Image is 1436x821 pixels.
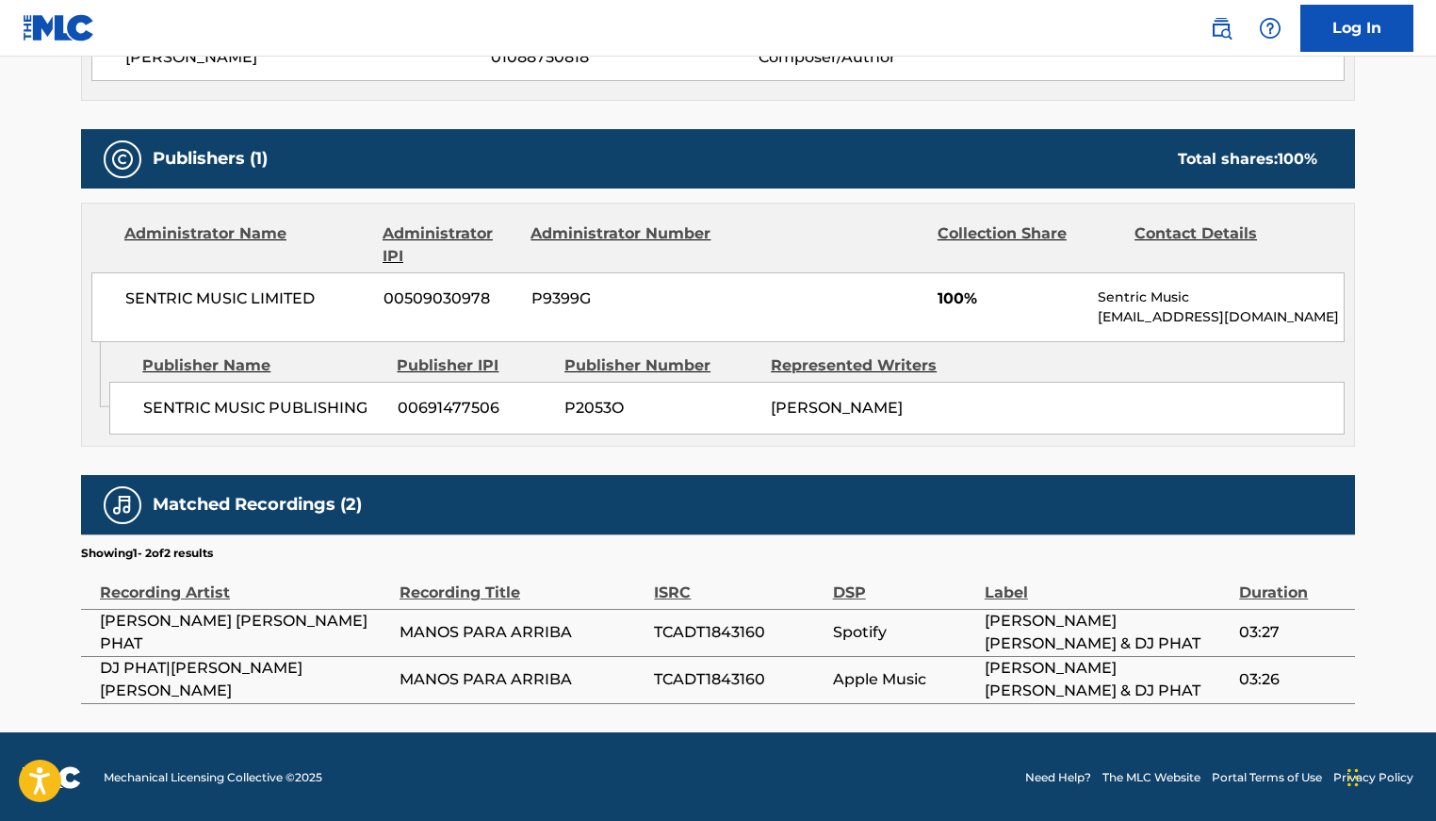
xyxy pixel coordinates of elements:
[383,222,516,268] div: Administrator IPI
[1239,621,1346,644] span: 03:27
[491,46,759,69] span: 01088750818
[1300,5,1413,52] a: Log In
[833,668,975,691] span: Apple Music
[81,545,213,562] p: Showing 1 - 2 of 2 results
[985,657,1230,702] span: [PERSON_NAME] [PERSON_NAME] & DJ PHAT
[1202,9,1240,47] a: Public Search
[142,354,383,377] div: Publisher Name
[1239,562,1346,604] div: Duration
[383,287,517,310] span: 00509030978
[759,46,1003,69] span: Composer/Author
[564,397,757,419] span: P2053O
[771,354,963,377] div: Represented Writers
[1259,17,1281,40] img: help
[23,766,81,789] img: logo
[833,562,975,604] div: DSP
[1098,307,1344,327] p: [EMAIL_ADDRESS][DOMAIN_NAME]
[1134,222,1317,268] div: Contact Details
[400,668,645,691] span: MANOS PARA ARRIBA
[1210,17,1232,40] img: search
[938,222,1120,268] div: Collection Share
[124,222,368,268] div: Administrator Name
[1098,287,1344,307] p: Sentric Music
[531,287,714,310] span: P9399G
[1178,148,1317,171] div: Total shares:
[1102,769,1200,786] a: The MLC Website
[1347,749,1359,806] div: Drag
[400,621,645,644] span: MANOS PARA ARRIBA
[654,621,823,644] span: TCADT1843160
[1251,9,1289,47] div: Help
[143,397,383,419] span: SENTRIC MUSIC PUBLISHING
[1342,731,1436,821] iframe: Chat Widget
[100,657,390,702] span: DJ PHAT|[PERSON_NAME] [PERSON_NAME]
[100,610,390,655] span: [PERSON_NAME] [PERSON_NAME] PHAT
[985,610,1230,655] span: [PERSON_NAME] [PERSON_NAME] & DJ PHAT
[104,769,322,786] span: Mechanical Licensing Collective © 2025
[111,494,134,517] img: Matched Recordings
[1025,769,1091,786] a: Need Help?
[397,354,550,377] div: Publisher IPI
[153,148,268,170] h5: Publishers (1)
[654,668,823,691] span: TCADT1843160
[125,287,369,310] span: SENTRIC MUSIC LIMITED
[1239,668,1346,691] span: 03:26
[564,354,757,377] div: Publisher Number
[938,287,1084,310] span: 100%
[125,46,491,69] span: [PERSON_NAME]
[100,562,390,604] div: Recording Artist
[1278,150,1317,168] span: 100 %
[833,621,975,644] span: Spotify
[111,148,134,171] img: Publishers
[400,562,645,604] div: Recording Title
[23,14,95,41] img: MLC Logo
[1333,769,1413,786] a: Privacy Policy
[530,222,713,268] div: Administrator Number
[1212,769,1322,786] a: Portal Terms of Use
[985,562,1230,604] div: Label
[153,494,362,516] h5: Matched Recordings (2)
[654,562,823,604] div: ISRC
[771,399,903,417] span: [PERSON_NAME]
[398,397,550,419] span: 00691477506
